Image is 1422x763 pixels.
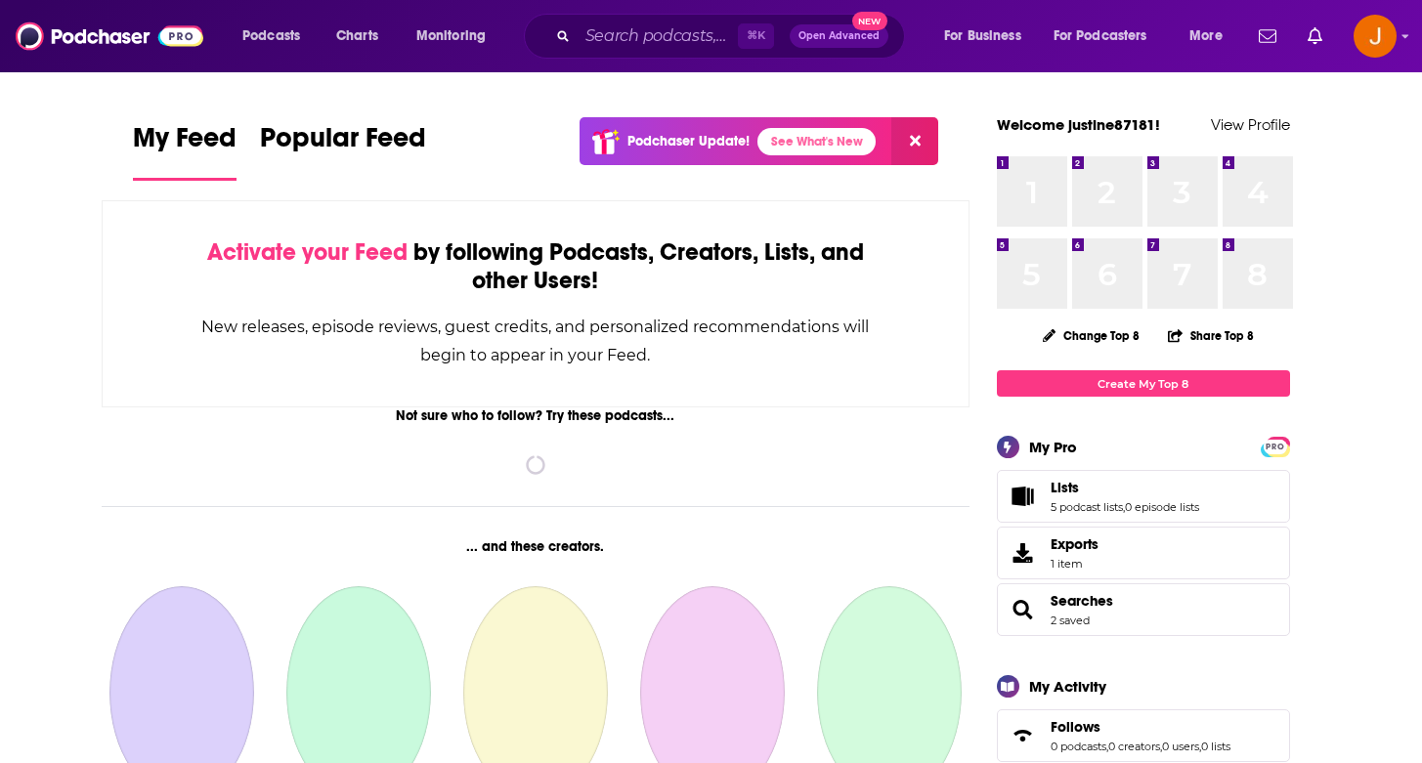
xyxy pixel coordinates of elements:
div: My Activity [1029,677,1106,696]
div: Search podcasts, credits, & more... [542,14,924,59]
span: Monitoring [416,22,486,50]
span: PRO [1264,440,1287,454]
a: 0 creators [1108,740,1160,753]
button: open menu [930,21,1046,52]
span: Exports [1051,535,1099,553]
a: 5 podcast lists [1051,500,1123,514]
button: Show profile menu [1354,15,1397,58]
a: 0 podcasts [1051,740,1106,753]
a: See What's New [757,128,876,155]
div: Not sure who to follow? Try these podcasts... [102,407,970,424]
span: Logged in as justine87181 [1354,15,1397,58]
span: Exports [1004,539,1043,567]
span: 1 item [1051,557,1099,571]
span: Lists [997,470,1290,523]
a: Welcome justine87181! [997,115,1160,134]
span: , [1199,740,1201,753]
a: My Feed [133,121,237,181]
a: 0 episode lists [1125,500,1199,514]
a: Charts [323,21,390,52]
div: by following Podcasts, Creators, Lists, and other Users! [200,238,872,295]
span: For Business [944,22,1021,50]
span: , [1106,740,1108,753]
span: For Podcasters [1054,22,1147,50]
span: Open Advanced [798,31,880,41]
a: 2 saved [1051,614,1090,627]
span: Charts [336,22,378,50]
a: Searches [1051,592,1113,610]
input: Search podcasts, credits, & more... [578,21,738,52]
a: Show notifications dropdown [1251,20,1284,53]
span: , [1123,500,1125,514]
span: ⌘ K [738,23,774,49]
a: Create My Top 8 [997,370,1290,397]
div: ... and these creators. [102,538,970,555]
a: Searches [1004,596,1043,623]
button: Open AdvancedNew [790,24,888,48]
button: open menu [229,21,325,52]
span: Follows [997,709,1290,762]
a: 0 lists [1201,740,1230,753]
a: Lists [1051,479,1199,496]
div: New releases, episode reviews, guest credits, and personalized recommendations will begin to appe... [200,313,872,369]
a: Follows [1051,718,1230,736]
span: Lists [1051,479,1079,496]
span: Activate your Feed [207,237,408,267]
a: Follows [1004,722,1043,749]
span: Podcasts [242,22,300,50]
img: Podchaser - Follow, Share and Rate Podcasts [16,18,203,55]
a: Exports [997,527,1290,579]
button: open menu [1176,21,1247,52]
button: Share Top 8 [1167,317,1255,355]
span: My Feed [133,121,237,166]
span: Searches [997,583,1290,636]
span: New [852,12,887,30]
button: open menu [403,21,511,52]
p: Podchaser Update! [627,133,750,149]
span: , [1160,740,1162,753]
a: PRO [1264,439,1287,453]
img: User Profile [1354,15,1397,58]
span: Follows [1051,718,1100,736]
a: Lists [1004,483,1043,510]
a: Show notifications dropdown [1300,20,1330,53]
span: Popular Feed [260,121,426,166]
a: View Profile [1211,115,1290,134]
a: Popular Feed [260,121,426,181]
button: Change Top 8 [1031,323,1152,348]
a: 0 users [1162,740,1199,753]
span: More [1189,22,1223,50]
button: open menu [1041,21,1176,52]
div: My Pro [1029,438,1077,456]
